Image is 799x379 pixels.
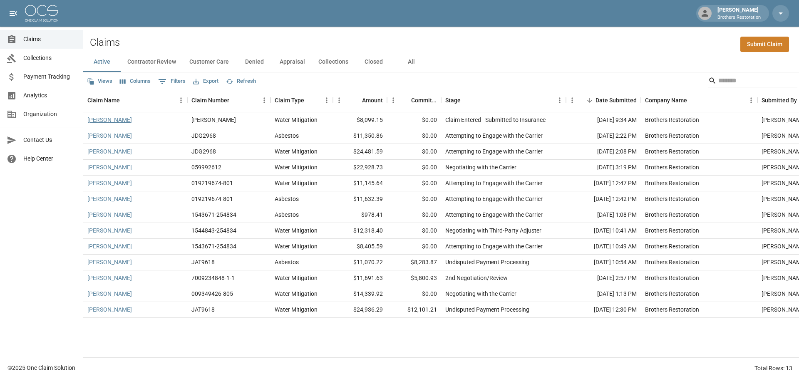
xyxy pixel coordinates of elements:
div: Brothers Restoration [645,211,699,219]
div: Claim Number [191,89,229,112]
button: Menu [745,94,757,107]
div: JDG2968 [191,131,216,140]
div: Brothers Restoration [645,274,699,282]
a: [PERSON_NAME] [87,211,132,219]
a: [PERSON_NAME] [87,179,132,187]
div: Attempting to Engage with the Carrier [445,179,543,187]
img: ocs-logo-white-transparent.png [25,5,58,22]
div: Attempting to Engage with the Carrier [445,195,543,203]
a: [PERSON_NAME] [87,226,132,235]
div: [DATE] 10:54 AM [566,255,641,270]
span: Organization [23,110,76,119]
div: Asbestos [275,195,299,203]
div: Company Name [645,89,687,112]
button: Sort [687,94,699,106]
div: 1544843-254834 [191,226,236,235]
button: Menu [387,94,399,107]
div: Asbestos [275,211,299,219]
div: $0.00 [387,128,441,144]
div: $978.41 [333,207,387,223]
div: $0.00 [387,144,441,160]
div: JAT9618 [191,305,215,314]
div: 059992612 [191,163,221,171]
a: [PERSON_NAME] [87,163,132,171]
a: [PERSON_NAME] [87,242,132,250]
div: Water Mitigation [275,242,318,250]
span: Analytics [23,91,76,100]
div: [DATE] 12:47 PM [566,176,641,191]
div: JDG2968 [191,147,216,156]
button: Sort [461,94,472,106]
div: Brothers Restoration [645,179,699,187]
button: Active [83,52,121,72]
div: Brothers Restoration [645,258,699,266]
div: Negotiating with Third-Party Adjuster [445,226,541,235]
div: Claim Name [87,89,120,112]
div: 019219674-801 [191,179,233,187]
span: Contact Us [23,136,76,144]
div: Water Mitigation [275,305,318,314]
div: [DATE] 10:49 AM [566,239,641,255]
div: $0.00 [387,207,441,223]
a: [PERSON_NAME] [87,258,132,266]
div: Asbestos [275,258,299,266]
div: $11,070.22 [333,255,387,270]
span: Help Center [23,154,76,163]
div: 1543671-254834 [191,242,236,250]
div: Attempting to Engage with the Carrier [445,147,543,156]
div: Claim Entered - Submitted to Insurance [445,116,546,124]
div: $8,283.87 [387,255,441,270]
div: [DATE] 10:41 AM [566,223,641,239]
div: Water Mitigation [275,274,318,282]
div: © 2025 One Claim Solution [7,364,75,372]
button: open drawer [5,5,22,22]
div: Committed Amount [411,89,437,112]
a: [PERSON_NAME] [87,147,132,156]
div: [DATE] 12:42 PM [566,191,641,207]
button: Closed [355,52,392,72]
div: Water Mitigation [275,116,318,124]
button: Menu [566,94,578,107]
button: Refresh [224,75,258,88]
div: Date Submitted [596,89,637,112]
div: Brothers Restoration [645,116,699,124]
div: Robert Osborn [191,116,236,124]
div: [DATE] 12:30 PM [566,302,641,318]
div: $11,632.39 [333,191,387,207]
div: 019219674-801 [191,195,233,203]
div: $0.00 [387,112,441,128]
div: $12,101.21 [387,302,441,318]
div: Brothers Restoration [645,305,699,314]
div: Water Mitigation [275,179,318,187]
div: $0.00 [387,160,441,176]
div: [DATE] 9:34 AM [566,112,641,128]
a: Submit Claim [740,37,789,52]
div: $8,405.59 [333,239,387,255]
button: Export [191,75,221,88]
button: Sort [304,94,316,106]
div: 2nd Negotiation/Review [445,274,508,282]
div: $0.00 [387,176,441,191]
div: 009349426-805 [191,290,233,298]
div: Submitted By [762,89,797,112]
div: [PERSON_NAME] [714,6,764,21]
button: Sort [120,94,132,106]
div: Brothers Restoration [645,242,699,250]
button: All [392,52,430,72]
p: Brothers Restoration [717,14,761,21]
a: [PERSON_NAME] [87,195,132,203]
div: Claim Type [275,89,304,112]
a: [PERSON_NAME] [87,290,132,298]
div: $11,145.64 [333,176,387,191]
div: $8,099.15 [333,112,387,128]
div: Claim Name [83,89,187,112]
div: Company Name [641,89,757,112]
div: Water Mitigation [275,290,318,298]
div: JAT9618 [191,258,215,266]
button: Customer Care [183,52,236,72]
div: Brothers Restoration [645,226,699,235]
button: Sort [350,94,362,106]
button: Menu [320,94,333,107]
button: Collections [312,52,355,72]
div: $12,318.40 [333,223,387,239]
